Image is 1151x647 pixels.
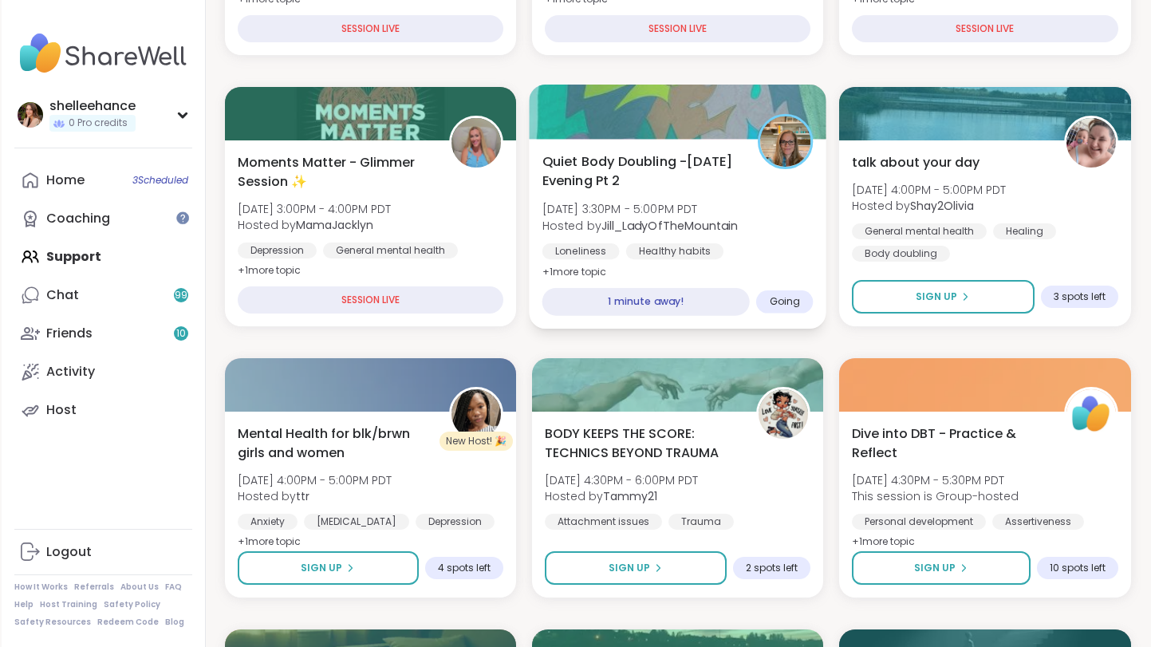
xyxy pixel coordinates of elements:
a: Activity [14,353,192,391]
div: Personal development [852,514,986,530]
div: Attachment issues [545,514,662,530]
div: Chat [46,286,79,304]
img: Jill_LadyOfTheMountain [760,116,810,167]
span: 4 spots left [438,562,491,574]
span: Hosted by [852,198,1006,214]
div: 1 minute away! [542,288,749,316]
a: FAQ [165,582,182,593]
span: Hosted by [238,488,392,504]
b: Shay2Olivia [910,198,974,214]
div: shelleehance [49,97,136,115]
span: 99 [175,289,187,302]
b: MamaJacklyn [296,217,373,233]
span: Hosted by [545,488,698,504]
div: SESSION LIVE [238,286,503,314]
a: Help [14,599,34,610]
img: Shay2Olivia [1066,118,1116,168]
div: SESSION LIVE [852,15,1117,42]
span: Sign Up [916,290,957,304]
a: Friends10 [14,314,192,353]
div: Depression [238,243,317,258]
div: Host [46,401,77,419]
span: 3 spots left [1054,290,1106,303]
span: Dive into DBT - Practice & Reflect [852,424,1046,463]
span: 10 [176,327,186,341]
div: Activity [46,363,95,381]
div: Depression [416,514,495,530]
span: Going [769,295,800,308]
div: [MEDICAL_DATA] [304,514,409,530]
span: [DATE] 4:30PM - 5:30PM PDT [852,472,1019,488]
a: Logout [14,533,192,571]
iframe: Spotlight [176,211,189,224]
span: BODY KEEPS THE SCORE: TECHNICS BEYOND TRAUMA [545,424,739,463]
img: ttr [451,389,501,439]
a: Safety Resources [14,617,91,628]
span: This session is Group-hosted [852,488,1019,504]
button: Sign Up [852,280,1034,314]
div: Home [46,172,85,189]
div: Trauma [668,514,734,530]
button: Sign Up [545,551,727,585]
span: 10 spots left [1050,562,1106,574]
span: Quiet Body Doubling -[DATE] Evening Pt 2 [542,152,739,191]
a: About Us [120,582,159,593]
div: Coaching [46,210,110,227]
div: New Host! 🎉 [440,432,513,451]
div: SESSION LIVE [238,15,503,42]
div: SESSION LIVE [545,15,810,42]
span: 0 Pro credits [69,116,128,130]
span: Mental Health for blk/brwn girls and women [238,424,432,463]
button: Sign Up [238,551,419,585]
a: Host [14,391,192,429]
div: Healthy habits [626,243,723,259]
b: Tammy21 [603,488,657,504]
a: Redeem Code [97,617,159,628]
div: Loneliness [542,243,619,259]
a: Safety Policy [104,599,160,610]
img: ShareWell [1066,389,1116,439]
a: Blog [165,617,184,628]
span: [DATE] 4:30PM - 6:00PM PDT [545,472,698,488]
span: Sign Up [301,561,342,575]
div: General mental health [852,223,987,239]
span: [DATE] 4:00PM - 5:00PM PDT [852,182,1006,198]
div: Friends [46,325,93,342]
a: Coaching [14,199,192,238]
b: Jill_LadyOfTheMountain [601,217,738,233]
a: Referrals [74,582,114,593]
img: shelleehance [18,102,43,128]
span: Moments Matter - Glimmer Session ✨ [238,153,432,191]
a: Home3Scheduled [14,161,192,199]
span: 2 spots left [746,562,798,574]
a: Chat99 [14,276,192,314]
div: Healing [993,223,1056,239]
span: Sign Up [914,561,956,575]
div: Body doubling [852,246,950,262]
span: Hosted by [238,217,391,233]
span: [DATE] 3:00PM - 4:00PM PDT [238,201,391,217]
span: 3 Scheduled [132,174,188,187]
span: [DATE] 3:30PM - 5:00PM PDT [542,201,738,217]
div: Logout [46,543,92,561]
span: talk about your day [852,153,980,172]
a: How It Works [14,582,68,593]
img: Tammy21 [759,389,808,439]
b: ttr [296,488,309,504]
a: Host Training [40,599,97,610]
button: Sign Up [852,551,1030,585]
span: [DATE] 4:00PM - 5:00PM PDT [238,472,392,488]
div: General mental health [323,243,458,258]
img: ShareWell Nav Logo [14,26,192,81]
img: MamaJacklyn [451,118,501,168]
span: Hosted by [542,217,738,233]
span: Sign Up [609,561,650,575]
div: Assertiveness [992,514,1084,530]
div: Anxiety [238,514,298,530]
